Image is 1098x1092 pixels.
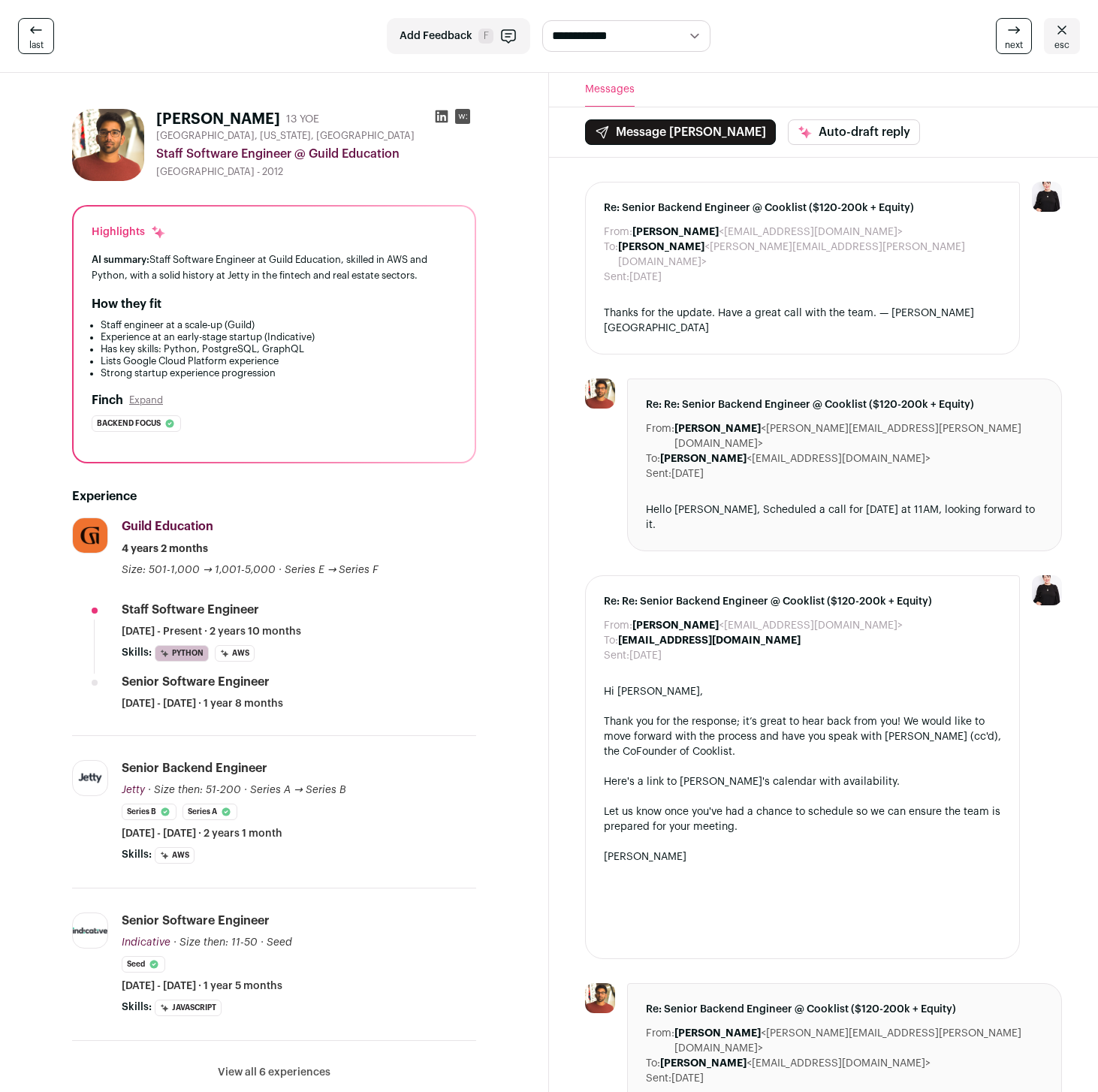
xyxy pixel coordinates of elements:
span: Re: Re: Senior Backend Engineer @ Cooklist ($120-200k + Equity) [604,594,1001,609]
img: febbe1580418196181e1f719c83cd97fa71e766d7c38fe10fa7f4034c359bccd.jpg [585,983,615,1013]
li: Series B [122,804,176,820]
b: [PERSON_NAME] [674,424,761,434]
b: [PERSON_NAME] [618,242,704,252]
dt: From: [646,421,674,451]
a: esc [1044,18,1080,54]
div: Senior Software Engineer [122,913,270,929]
dt: From: [604,618,632,633]
span: · Size then: 11-50 [173,937,258,948]
div: [GEOGRAPHIC_DATA] - 2012 [156,166,476,178]
span: [DATE] - [DATE] · 1 year 8 months [122,696,283,711]
span: Indicative [122,937,170,948]
button: Auto-draft reply [788,119,920,145]
li: AWS [155,847,195,864]
span: Backend focus [97,416,161,431]
div: Senior Backend Engineer [122,760,267,777]
img: 9240684-medium_jpg [1032,182,1062,212]
div: Hi [PERSON_NAME], [604,684,1001,699]
a: last [18,18,54,54]
span: · [261,935,264,950]
h2: How they fit [92,295,161,313]
span: · [279,563,282,578]
span: [DATE] - [DATE] · 2 years 1 month [122,826,282,841]
img: 52cfbdf2666487938685d7d3e9d63ac9071047168e457e7324ed8b53dc83cd89.png [73,928,107,934]
li: AWS [215,645,255,662]
dt: To: [604,240,618,270]
dd: <[PERSON_NAME][EMAIL_ADDRESS][PERSON_NAME][DOMAIN_NAME]> [674,1026,1043,1056]
span: F [478,29,493,44]
dt: From: [604,225,632,240]
span: Series E → Series F [285,565,379,575]
li: Python [155,645,209,662]
li: Has key skills: Python, PostgreSQL, GraphQL [101,343,457,355]
b: [PERSON_NAME] [632,227,719,237]
div: Staff Software Engineer @ Guild Education [156,145,476,163]
span: Guild Education [122,520,213,532]
button: View all 6 experiences [218,1065,330,1080]
b: [EMAIL_ADDRESS][DOMAIN_NAME] [618,635,801,646]
span: Jetty [122,785,145,795]
button: Message [PERSON_NAME] [585,119,776,145]
img: febbe1580418196181e1f719c83cd97fa71e766d7c38fe10fa7f4034c359bccd.jpg [72,109,144,181]
dt: To: [604,633,618,648]
dt: To: [646,1056,660,1071]
div: [PERSON_NAME] [604,849,1001,864]
dd: <[EMAIL_ADDRESS][DOMAIN_NAME]> [660,1056,931,1071]
a: next [996,18,1032,54]
span: · Size then: 51-200 [148,785,241,795]
img: febbe1580418196181e1f719c83cd97fa71e766d7c38fe10fa7f4034c359bccd.jpg [585,379,615,409]
dt: Sent: [604,648,629,663]
b: [PERSON_NAME] [660,454,747,464]
dt: From: [646,1026,674,1056]
dd: <[EMAIL_ADDRESS][DOMAIN_NAME]> [660,451,931,466]
img: ba0896b14f83606bdc31c1131418fa60fcf3310d7d84e1b9f31863a8d3dd8cf7.jpg [73,518,107,553]
span: AI summary: [92,255,149,264]
img: 9240684-medium_jpg [1032,575,1062,605]
b: [PERSON_NAME] [674,1028,761,1039]
span: Skills: [122,847,152,862]
span: Re: Senior Backend Engineer @ Cooklist ($120-200k + Equity) [604,201,1001,216]
h1: [PERSON_NAME] [156,109,280,130]
dt: Sent: [604,270,629,285]
button: Expand [129,394,163,406]
li: Seed [122,956,165,973]
dt: Sent: [646,1071,671,1086]
span: · [244,783,247,798]
span: Re: Re: Senior Backend Engineer @ Cooklist ($120-200k + Equity) [646,397,1043,412]
span: 4 years 2 months [122,541,208,557]
h2: Experience [72,487,476,505]
span: next [1005,39,1023,51]
span: [DATE] - [DATE] · 1 year 5 months [122,979,282,994]
span: Size: 501-1,000 → 1,001-5,000 [122,565,276,575]
span: [GEOGRAPHIC_DATA], [US_STATE], [GEOGRAPHIC_DATA] [156,130,415,142]
b: [PERSON_NAME] [660,1058,747,1069]
li: JavaScript [155,1000,222,1016]
span: [DATE] - Present · 2 years 10 months [122,624,301,639]
span: Add Feedback [400,29,472,44]
div: Thanks for the update. Have a great call with the team. — [PERSON_NAME][GEOGRAPHIC_DATA] [604,306,1001,336]
a: Here's a link to [PERSON_NAME]'s calendar with availability. [604,777,900,787]
span: esc [1054,39,1069,51]
span: last [29,39,44,51]
dt: Sent: [646,466,671,481]
dd: [DATE] [629,270,662,285]
dd: <[EMAIL_ADDRESS][DOMAIN_NAME]> [632,225,903,240]
button: Add Feedback F [387,18,530,54]
dt: To: [646,451,660,466]
b: [PERSON_NAME] [632,620,719,631]
span: Skills: [122,645,152,660]
span: Seed [267,937,292,948]
dd: <[PERSON_NAME][EMAIL_ADDRESS][PERSON_NAME][DOMAIN_NAME]> [618,240,1001,270]
dd: [DATE] [671,466,704,481]
li: Experience at an early-stage startup (Indicative) [101,331,457,343]
span: Series A → Series B [250,785,346,795]
span: Skills: [122,1000,152,1015]
img: df15065997ac1b56a2e2214bce30fa765d124ec922bd48634cf31023081d3a1e.png [73,761,107,795]
div: Thank you for the response; it’s great to hear back from you! We would like to move forward with ... [604,714,1001,759]
dd: [DATE] [629,648,662,663]
li: Series A [182,804,237,820]
dd: [DATE] [671,1071,704,1086]
div: Staff Software Engineer at Guild Education, skilled in AWS and Python, with a solid history at Je... [92,252,457,283]
li: Staff engineer at a scale-up (Guild) [101,319,457,331]
div: Senior Software Engineer [122,674,270,690]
